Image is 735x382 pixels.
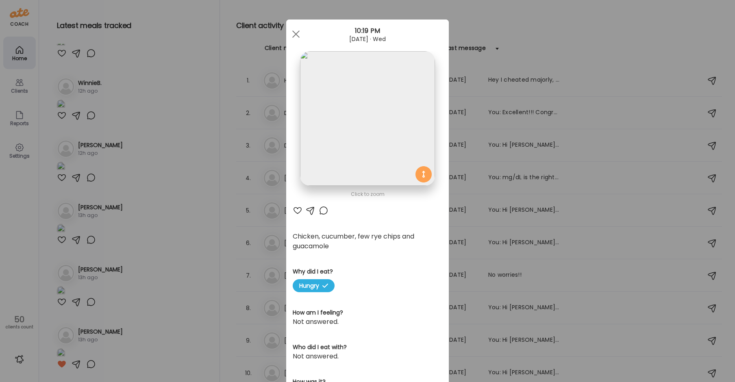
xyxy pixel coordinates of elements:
div: Not answered. [293,317,442,327]
div: Not answered. [293,352,442,361]
h3: How am I feeling? [293,308,442,317]
img: images%2F9HBKZMAjsQgjWYw0dDklNQEIjOI2%2FG2UWFQJHsfaKOkcOTKe1%2FR030xu9WIC9H7y6pfQCZ_1080 [300,51,435,186]
div: [DATE] · Wed [286,36,449,42]
div: Chicken, cucumber, few rye chips and guacamole [293,232,442,251]
div: 10:19 PM [286,26,449,36]
div: Click to zoom [293,189,442,199]
span: Hungry [293,279,335,292]
h3: Why did I eat? [293,267,442,276]
h3: Who did I eat with? [293,343,442,352]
